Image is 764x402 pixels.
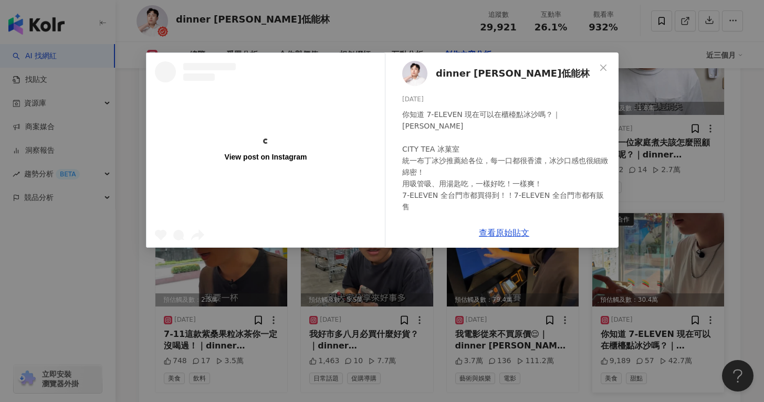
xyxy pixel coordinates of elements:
[402,109,610,340] div: 你知道 7-ELEVEN 現在可以在櫃檯點冰沙嗎？｜[PERSON_NAME] CITY TEA 冰菓室 統一布丁冰沙推薦給各位，每一口都很香濃，冰沙口感也很細緻綿密！ 用吸管吸、用湯匙吃，一樣...
[436,66,590,81] span: dinner [PERSON_NAME]低能林
[479,228,529,238] a: 查看原始貼文
[146,53,385,247] a: View post on Instagram
[599,64,608,72] span: close
[593,57,614,78] button: Close
[224,152,307,162] div: View post on Instagram
[402,94,610,104] div: [DATE]
[402,61,595,86] a: KOL Avatardinner [PERSON_NAME]低能林
[402,61,427,86] img: KOL Avatar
